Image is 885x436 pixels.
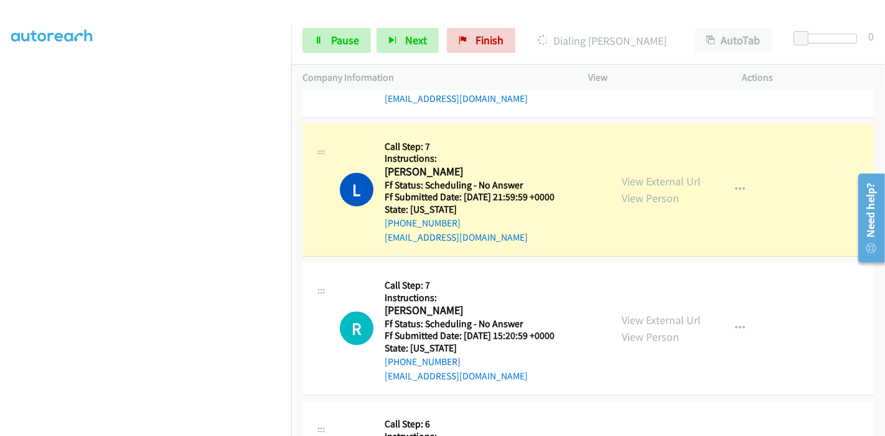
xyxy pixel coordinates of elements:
h5: Call Step: 6 [385,418,596,430]
h2: [PERSON_NAME] [385,304,570,318]
h5: Ff Status: Scheduling - No Answer [385,318,570,330]
a: View External Url [622,174,701,188]
span: Next [405,33,427,47]
a: [EMAIL_ADDRESS][DOMAIN_NAME] [385,231,528,243]
button: AutoTab [695,28,772,53]
iframe: Resource Center [850,169,885,267]
a: Pause [302,28,371,53]
p: Actions [742,70,874,85]
div: Delay between calls (in seconds) [800,34,857,44]
h5: Instructions: [385,292,570,304]
h5: Ff Submitted Date: [DATE] 15:20:59 +0000 [385,330,570,342]
a: Finish [447,28,515,53]
span: Finish [475,33,503,47]
button: Next [377,28,439,53]
h5: Ff Status: Scheduling - No Answer [385,179,570,192]
span: Pause [331,33,359,47]
h5: State: [US_STATE] [385,203,570,216]
p: Company Information [302,70,566,85]
a: [PHONE_NUMBER] [385,356,461,368]
h1: L [340,173,373,206]
h5: Ff Submitted Date: [DATE] 21:59:59 +0000 [385,191,570,203]
a: [EMAIL_ADDRESS][DOMAIN_NAME] [385,93,528,104]
p: View [588,70,720,85]
h5: State: [US_STATE] [385,342,570,355]
h5: Call Step: 7 [385,141,570,153]
div: 0 [868,28,874,45]
a: View Person [622,191,679,205]
h1: R [340,312,373,345]
div: The call is yet to be attempted [340,312,373,345]
a: [PHONE_NUMBER] [385,217,461,229]
h5: Call Step: 7 [385,279,570,292]
a: [EMAIL_ADDRESS][DOMAIN_NAME] [385,370,528,382]
h5: Instructions: [385,152,570,165]
a: View External Url [622,313,701,327]
h2: [PERSON_NAME] [385,165,570,179]
p: Dialing [PERSON_NAME] [532,32,672,49]
a: View Person [622,330,679,344]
